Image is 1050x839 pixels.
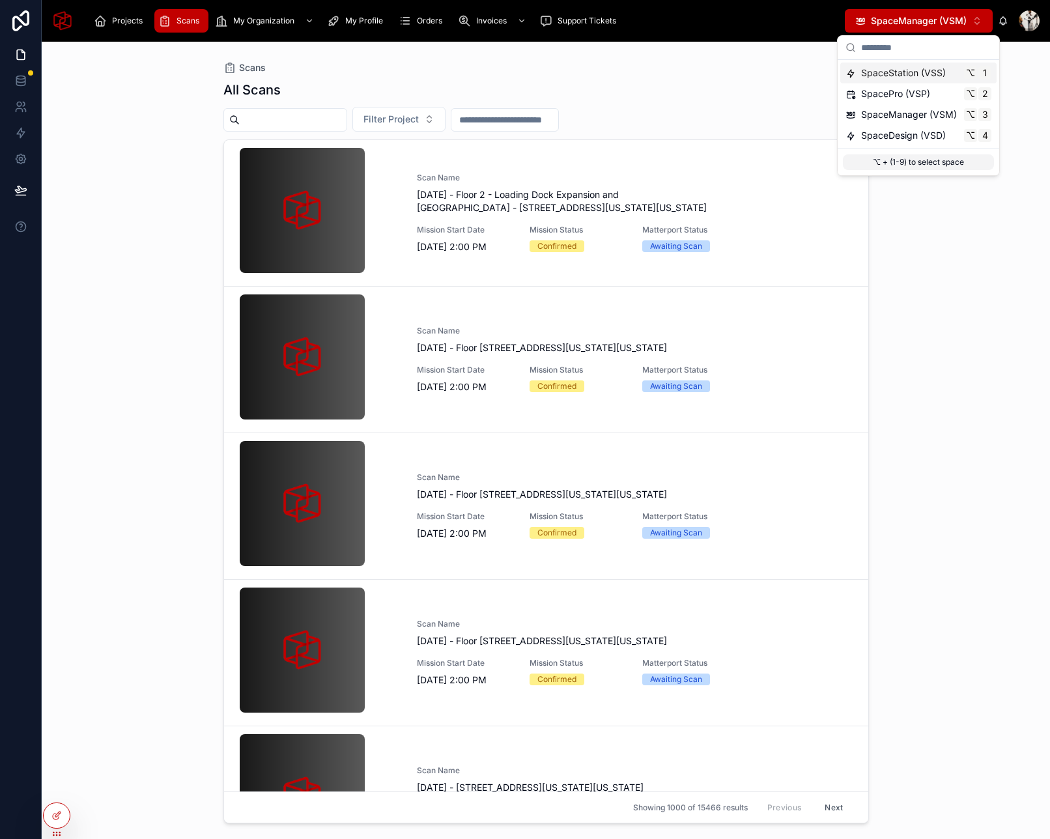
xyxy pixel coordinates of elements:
a: Scan Name[DATE] - Floor [STREET_ADDRESS][US_STATE][US_STATE]Mission Start Date[DATE] 2:00 PMMissi... [224,433,868,579]
button: Select Button [845,9,993,33]
span: SpaceStation (VSS) [861,66,946,79]
span: Mission Start Date [417,225,514,235]
span: 2 [980,89,990,99]
a: Scan Name[DATE] - Floor [STREET_ADDRESS][US_STATE][US_STATE]Mission Start Date[DATE] 2:00 PMMissi... [224,286,868,433]
span: Matterport Status [642,365,739,375]
img: App logo [52,10,73,31]
div: Confirmed [537,674,576,685]
button: Select Button [352,107,446,132]
span: [DATE] - Floor [STREET_ADDRESS][US_STATE][US_STATE] [417,488,853,501]
a: Scans [223,61,266,74]
span: ⌥ [965,109,976,120]
span: Matterport Status [642,225,739,235]
button: Next [816,797,852,818]
span: Scan Name [417,472,853,483]
span: SpaceManager (VSM) [871,14,967,27]
span: Matterport Status [642,658,739,668]
a: Scans [154,9,208,33]
span: Scans [239,61,266,74]
span: ⌥ [965,68,976,78]
span: Support Tickets [558,16,616,26]
span: 3 [980,109,990,120]
span: 1 [980,68,990,78]
span: Mission Status [530,511,627,522]
span: Mission Status [530,365,627,375]
a: Scan Name[DATE] - Floor 2 - Loading Dock Expansion and [GEOGRAPHIC_DATA] - [STREET_ADDRESS][US_ST... [224,140,868,286]
span: SpaceDesign (VSD) [861,129,946,142]
span: [DATE] 2:00 PM [417,380,514,393]
div: Awaiting Scan [650,674,702,685]
span: 4 [980,130,990,141]
div: Processing.png [240,441,365,566]
span: [DATE] - [STREET_ADDRESS][US_STATE][US_STATE] [417,781,853,794]
span: My Organization [233,16,294,26]
span: [DATE] - Floor [STREET_ADDRESS][US_STATE][US_STATE] [417,341,853,354]
p: ⌥ + (1-9) to select space [843,154,994,170]
span: Filter Project [363,113,419,126]
span: Scan Name [417,619,853,629]
a: Orders [395,9,451,33]
a: Invoices [454,9,533,33]
span: Showing 1000 of 15466 results [633,803,748,813]
span: Invoices [476,16,507,26]
span: Mission Start Date [417,511,514,522]
a: My Organization [211,9,320,33]
span: Mission Start Date [417,365,514,375]
div: Confirmed [537,240,576,252]
span: Mission Status [530,658,627,668]
div: Confirmed [537,380,576,392]
div: Processing.png [240,588,365,713]
span: [DATE] - Floor 2 - Loading Dock Expansion and [GEOGRAPHIC_DATA] - [STREET_ADDRESS][US_STATE][US_S... [417,188,853,214]
span: Projects [112,16,143,26]
div: Awaiting Scan [650,380,702,392]
a: Scan Name[DATE] - Floor [STREET_ADDRESS][US_STATE][US_STATE]Mission Start Date[DATE] 2:00 PMMissi... [224,579,868,726]
div: Confirmed [537,527,576,539]
span: [DATE] 2:00 PM [417,240,514,253]
span: [DATE] 2:00 PM [417,674,514,687]
div: Suggestions [838,60,999,149]
span: Matterport Status [642,511,739,522]
span: Mission Start Date [417,658,514,668]
span: ⌥ [965,130,976,141]
a: Support Tickets [535,9,625,33]
span: My Profile [345,16,383,26]
span: Scan Name [417,326,853,336]
a: Projects [90,9,152,33]
span: [DATE] 2:00 PM [417,527,514,540]
span: Scan Name [417,173,853,183]
span: SpacePro (VSP) [861,87,930,100]
span: ⌥ [965,89,976,99]
div: Awaiting Scan [650,527,702,539]
span: Scan Name [417,765,853,776]
div: scrollable content [83,7,845,35]
div: Awaiting Scan [650,240,702,252]
span: [DATE] - Floor [STREET_ADDRESS][US_STATE][US_STATE] [417,634,853,647]
span: Scans [177,16,199,26]
div: Processing.png [240,294,365,419]
span: Orders [417,16,442,26]
h1: All Scans [223,81,281,99]
a: My Profile [323,9,392,33]
div: Processing.png [240,148,365,273]
span: Mission Status [530,225,627,235]
span: SpaceManager (VSM) [861,108,957,121]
